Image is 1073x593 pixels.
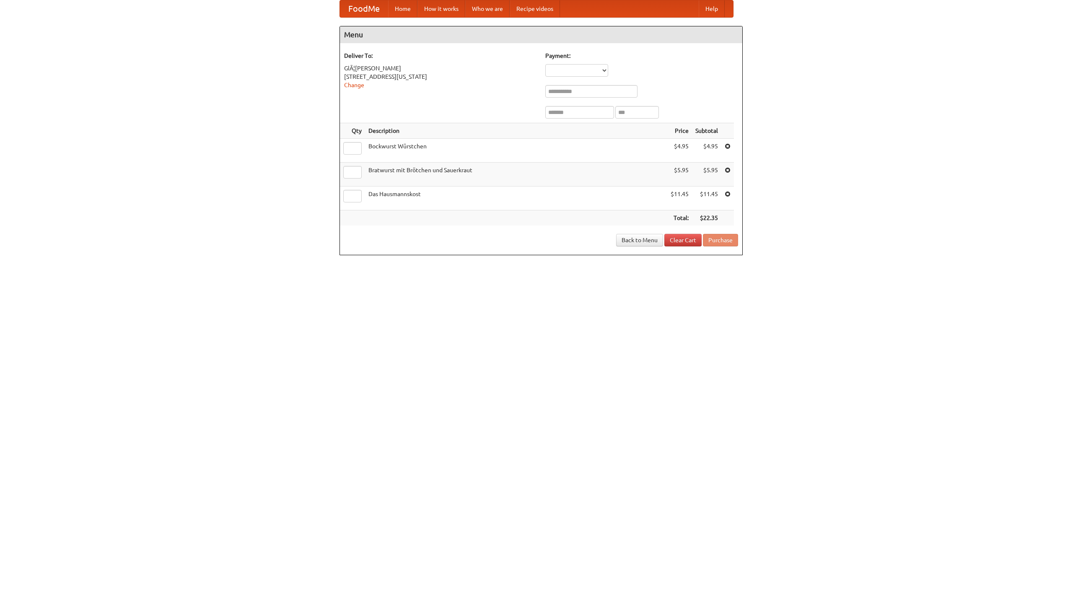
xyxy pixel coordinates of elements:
[667,186,692,210] td: $11.45
[545,52,738,60] h5: Payment:
[365,139,667,163] td: Bockwurst Würstchen
[692,139,721,163] td: $4.95
[667,123,692,139] th: Price
[340,26,742,43] h4: Menu
[510,0,560,17] a: Recipe videos
[692,210,721,226] th: $22.35
[344,82,364,88] a: Change
[667,139,692,163] td: $4.95
[340,0,388,17] a: FoodMe
[616,234,663,246] a: Back to Menu
[703,234,738,246] button: Purchase
[664,234,702,246] a: Clear Cart
[365,186,667,210] td: Das Hausmannskost
[667,210,692,226] th: Total:
[365,123,667,139] th: Description
[340,123,365,139] th: Qty
[465,0,510,17] a: Who we are
[692,186,721,210] td: $11.45
[699,0,725,17] a: Help
[692,123,721,139] th: Subtotal
[344,64,537,73] div: GlÃ¦[PERSON_NAME]
[344,73,537,81] div: [STREET_ADDRESS][US_STATE]
[365,163,667,186] td: Bratwurst mit Brötchen und Sauerkraut
[667,163,692,186] td: $5.95
[417,0,465,17] a: How it works
[692,163,721,186] td: $5.95
[388,0,417,17] a: Home
[344,52,537,60] h5: Deliver To:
